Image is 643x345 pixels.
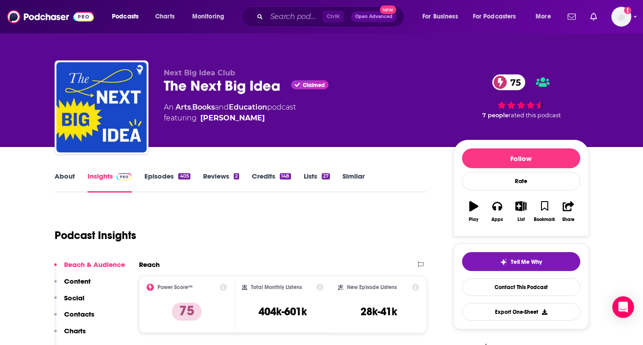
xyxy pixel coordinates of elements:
a: About [55,172,75,193]
h2: Total Monthly Listens [251,284,302,290]
span: Tell Me Why [511,258,542,266]
div: Search podcasts, credits, & more... [250,6,413,27]
a: Rufus Griscom [200,113,265,124]
button: Charts [54,327,86,343]
a: Credits148 [252,172,291,193]
div: Play [469,217,478,222]
a: Similar [342,172,365,193]
p: Contacts [64,310,94,318]
button: open menu [106,9,150,24]
img: tell me why sparkle [500,258,507,266]
button: Apps [486,195,509,228]
span: , [191,103,192,111]
span: Open Advanced [355,14,393,19]
input: Search podcasts, credits, & more... [267,9,323,24]
a: Show notifications dropdown [564,9,579,24]
button: open menu [416,9,469,24]
button: Reach & Audience [54,260,125,277]
div: List [518,217,525,222]
span: Claimed [303,83,325,87]
a: Books [192,103,215,111]
button: Contacts [54,310,94,327]
button: List [509,195,532,228]
a: Episodes405 [144,172,190,193]
span: Ctrl K [323,11,344,23]
h2: New Episode Listens [347,284,397,290]
span: Podcasts [112,10,139,23]
span: Next Big Idea Club [164,69,235,77]
h2: Power Score™ [157,284,193,290]
span: New [380,5,396,14]
span: 75 [501,74,525,90]
a: Arts [176,103,191,111]
span: 7 people [482,112,509,119]
button: tell me why sparkleTell Me Why [462,252,580,271]
span: More [536,10,551,23]
h1: Podcast Insights [55,229,136,242]
a: Education [229,103,267,111]
button: Follow [462,148,580,168]
div: Bookmark [534,217,555,222]
button: Show profile menu [611,7,631,27]
h3: 28k-41k [361,305,397,318]
a: Show notifications dropdown [587,9,601,24]
p: Content [64,277,91,285]
button: Bookmark [533,195,556,228]
button: open menu [186,9,236,24]
button: Content [54,277,91,294]
button: open menu [467,9,529,24]
a: Lists27 [304,172,330,193]
h3: 404k-601k [259,305,307,318]
svg: Add a profile image [624,7,631,14]
div: Share [562,217,574,222]
div: 148 [280,173,291,179]
span: featuring [164,113,296,124]
div: An podcast [164,102,296,124]
a: Charts [149,9,180,24]
p: Social [64,294,84,302]
img: Podchaser - Follow, Share and Rate Podcasts [7,8,94,25]
span: For Podcasters [473,10,516,23]
p: Reach & Audience [64,260,125,269]
p: 75 [172,303,202,321]
button: open menu [529,9,562,24]
div: 405 [178,173,190,179]
img: Podchaser Pro [116,173,132,180]
a: InsightsPodchaser Pro [88,172,132,193]
span: Charts [155,10,175,23]
button: Export One-Sheet [462,303,580,321]
span: rated this podcast [509,112,561,119]
div: 2 [234,173,239,179]
button: Play [462,195,486,228]
div: Apps [491,217,503,222]
div: Rate [462,172,580,190]
span: For Business [422,10,458,23]
img: User Profile [611,7,631,27]
span: and [215,103,229,111]
a: Contact This Podcast [462,278,580,296]
img: The Next Big Idea [56,62,147,152]
button: Share [556,195,580,228]
p: Charts [64,327,86,335]
span: Logged in as megcassidy [611,7,631,27]
button: Open AdvancedNew [351,11,397,22]
button: Social [54,294,84,310]
div: 75 7 peoplerated this podcast [453,69,589,124]
a: Reviews2 [203,172,239,193]
div: Open Intercom Messenger [612,296,634,318]
a: 75 [492,74,525,90]
h2: Reach [139,260,160,269]
div: 27 [322,173,330,179]
span: Monitoring [192,10,224,23]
